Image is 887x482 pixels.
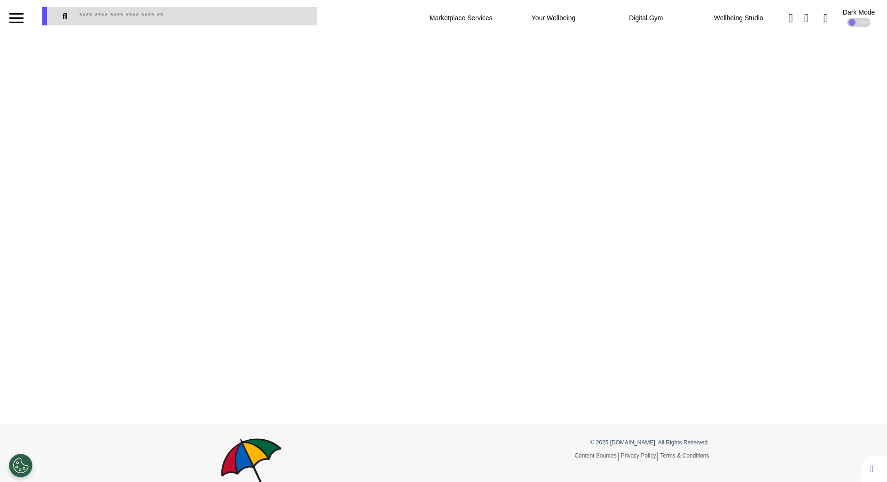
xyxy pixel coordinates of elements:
div: Digital Gym [600,5,692,31]
a: Content Sources [574,452,618,461]
div: OFF [847,18,871,27]
div: Dark Mode [843,9,875,16]
a: Terms & Conditions [660,452,709,459]
div: Marketplace Services [415,5,507,31]
p: © 2025 [DOMAIN_NAME]. All Rights Reserved. [451,438,709,447]
a: Privacy Policy [621,452,658,461]
div: Wellbeing Studio [692,5,785,31]
button: Open Preferences [9,454,32,477]
div: Your Wellbeing [507,5,600,31]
